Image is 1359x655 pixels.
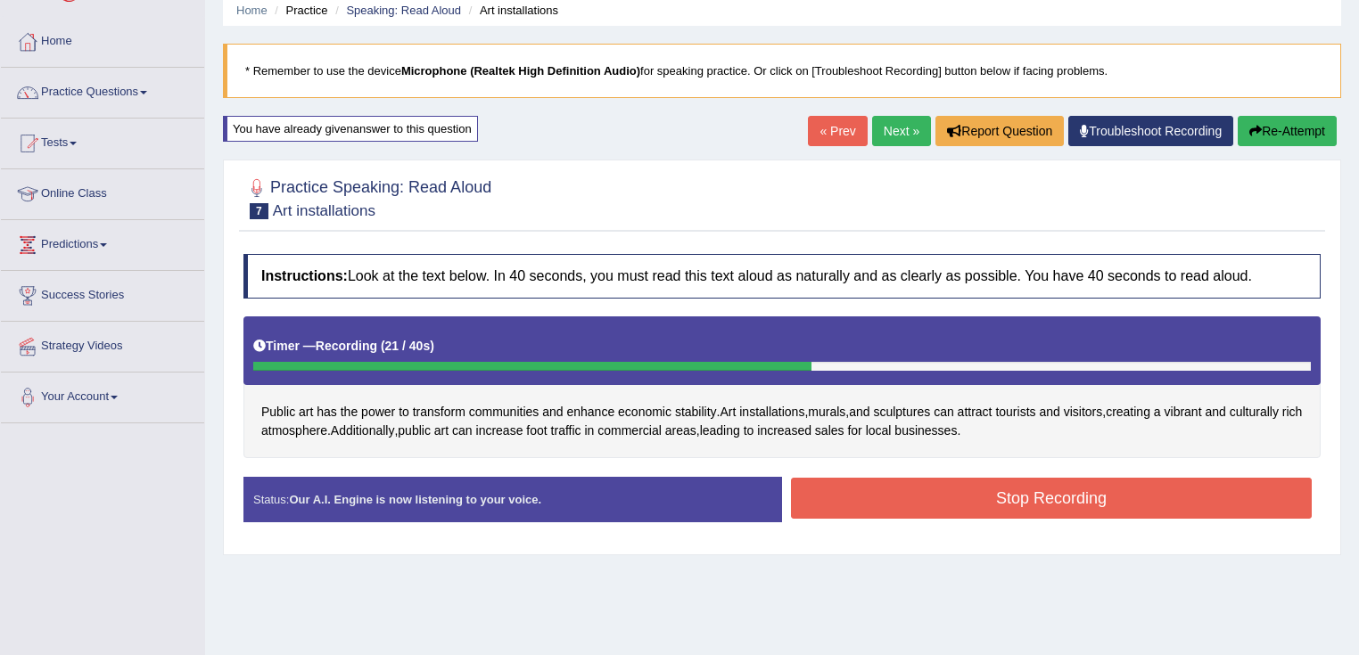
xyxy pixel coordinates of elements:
span: Click to see word definition [526,422,547,440]
span: Click to see word definition [1064,403,1103,422]
span: Click to see word definition [1165,403,1202,422]
span: Click to see word definition [1039,403,1059,422]
span: Click to see word definition [261,422,327,440]
span: Click to see word definition [331,422,395,440]
h4: Look at the text below. In 40 seconds, you must read this text aloud as naturally and as clearly ... [243,254,1321,299]
a: Troubleshoot Recording [1068,116,1233,146]
blockquote: * Remember to use the device for speaking practice. Or click on [Troubleshoot Recording] button b... [223,44,1341,98]
a: Speaking: Read Aloud [346,4,461,17]
a: Tests [1,119,204,163]
span: Click to see word definition [744,422,754,440]
span: Click to see word definition [1205,403,1225,422]
span: Click to see word definition [1230,403,1279,422]
span: Click to see word definition [808,403,845,422]
li: Art installations [465,2,558,19]
span: Click to see word definition [1154,403,1161,422]
button: Stop Recording [791,478,1312,519]
span: Click to see word definition [299,403,313,422]
span: Click to see word definition [361,403,395,422]
span: Click to see word definition [700,422,740,440]
b: Instructions: [261,268,348,283]
a: Home [1,17,204,61]
h2: Practice Speaking: Read Aloud [243,175,491,219]
span: Click to see word definition [995,403,1035,422]
span: Click to see word definition [469,403,539,422]
a: Next » [872,116,931,146]
div: You have already given answer to this question [223,116,478,142]
a: Online Class [1,169,204,214]
span: Click to see word definition [317,403,337,422]
span: Click to see word definition [1282,403,1303,422]
span: Click to see word definition [873,403,930,422]
span: Click to see word definition [341,403,358,422]
h5: Timer — [253,340,434,353]
span: Click to see word definition [958,403,992,422]
span: Click to see word definition [618,403,671,422]
b: 21 / 40s [385,339,431,353]
button: Report Question [935,116,1064,146]
span: Click to see word definition [866,422,892,440]
span: Click to see word definition [566,403,614,422]
a: Home [236,4,268,17]
span: Click to see word definition [815,422,844,440]
span: Click to see word definition [398,422,431,440]
span: Click to see word definition [434,422,449,440]
div: Status: [243,477,782,522]
button: Re-Attempt [1238,116,1337,146]
span: Click to see word definition [934,403,954,422]
div: . , , , . , , . [243,316,1321,458]
span: Click to see word definition [399,403,409,422]
strong: Our A.I. Engine is now listening to your voice. [289,493,541,506]
b: Microphone (Realtek High Definition Audio) [401,64,640,78]
a: « Prev [808,116,867,146]
a: Your Account [1,373,204,417]
span: Click to see word definition [597,422,662,440]
span: Click to see word definition [1106,403,1150,422]
a: Strategy Videos [1,322,204,366]
a: Practice Questions [1,68,204,112]
span: Click to see word definition [413,403,465,422]
span: Click to see word definition [665,422,696,440]
b: ) [430,339,434,353]
span: Click to see word definition [757,422,811,440]
span: Click to see word definition [551,422,581,440]
span: Click to see word definition [847,422,861,440]
span: Click to see word definition [584,422,594,440]
a: Success Stories [1,271,204,315]
span: Click to see word definition [476,422,523,440]
small: Art installations [273,202,375,219]
span: Click to see word definition [720,403,736,422]
span: Click to see word definition [739,403,804,422]
span: Click to see word definition [542,403,563,422]
span: 7 [250,203,268,219]
span: Click to see word definition [452,422,473,440]
span: Click to see word definition [675,403,717,422]
li: Practice [270,2,327,19]
a: Predictions [1,220,204,265]
span: Click to see word definition [894,422,957,440]
b: Recording [316,339,377,353]
span: Click to see word definition [849,403,869,422]
b: ( [381,339,385,353]
span: Click to see word definition [261,403,295,422]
